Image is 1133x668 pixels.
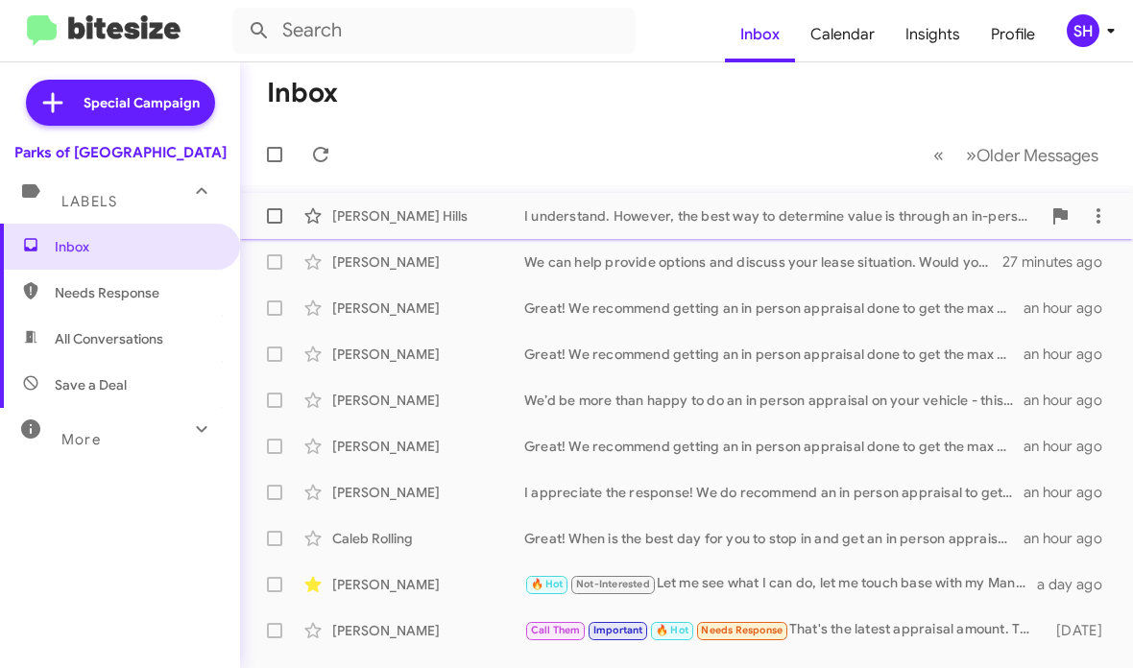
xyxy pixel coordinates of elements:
[55,375,127,394] span: Save a Deal
[795,7,890,62] a: Calendar
[1002,252,1118,272] div: 27 minutes ago
[332,345,524,364] div: [PERSON_NAME]
[923,135,1110,175] nav: Page navigation example
[267,78,338,108] h1: Inbox
[524,391,1024,410] div: We’d be more than happy to do an in person appraisal on your vehicle - this way we can get the ma...
[524,573,1037,595] div: Let me see what I can do, let me touch base with my Managers!
[531,624,581,636] span: Call Them
[14,143,227,162] div: Parks of [GEOGRAPHIC_DATA]
[524,206,1041,226] div: I understand. However, the best way to determine value is through an in-person appraisal. If you ...
[1024,345,1118,364] div: an hour ago
[890,7,976,62] a: Insights
[976,7,1050,62] a: Profile
[55,329,163,348] span: All Conversations
[725,7,795,62] a: Inbox
[966,143,976,167] span: »
[1037,575,1118,594] div: a day ago
[933,143,944,167] span: «
[524,437,1024,456] div: Great! We recommend getting an in person appraisal done to get the max value of your vehicle. Thi...
[1024,298,1118,318] div: an hour ago
[524,619,1043,641] div: That's the latest appraisal amount. The more the better
[976,145,1098,166] span: Older Messages
[61,193,117,210] span: Labels
[61,431,101,448] span: More
[701,624,783,636] span: Needs Response
[524,252,1002,272] div: We can help provide options and discuss your lease situation. Would you like to book an appointme...
[656,624,688,636] span: 🔥 Hot
[1024,483,1118,502] div: an hour ago
[1050,14,1112,47] button: SH
[332,529,524,548] div: Caleb Rolling
[524,345,1024,364] div: Great! We recommend getting an in person appraisal done to get the max value of your vehicle. Thi...
[26,80,215,126] a: Special Campaign
[332,391,524,410] div: [PERSON_NAME]
[593,624,643,636] span: Important
[332,575,524,594] div: [PERSON_NAME]
[954,135,1110,175] button: Next
[922,135,955,175] button: Previous
[524,529,1024,548] div: Great! When is the best day for you to stop in and get an in person appraisal? This process takes...
[332,206,524,226] div: [PERSON_NAME] Hills
[55,283,218,302] span: Needs Response
[1024,391,1118,410] div: an hour ago
[1043,621,1118,640] div: [DATE]
[84,93,200,112] span: Special Campaign
[332,621,524,640] div: [PERSON_NAME]
[332,437,524,456] div: [PERSON_NAME]
[524,483,1024,502] div: I appreciate the response! We do recommend an in person appraisal to get the max value of your ve...
[332,483,524,502] div: [PERSON_NAME]
[332,298,524,318] div: [PERSON_NAME]
[55,237,218,256] span: Inbox
[1067,14,1099,47] div: SH
[576,578,650,590] span: Not-Interested
[1024,437,1118,456] div: an hour ago
[332,252,524,272] div: [PERSON_NAME]
[1024,529,1118,548] div: an hour ago
[524,298,1024,318] div: Great! We recommend getting an in person appraisal done to get the max value of your vehicle. Thi...
[531,578,564,590] span: 🔥 Hot
[232,8,636,54] input: Search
